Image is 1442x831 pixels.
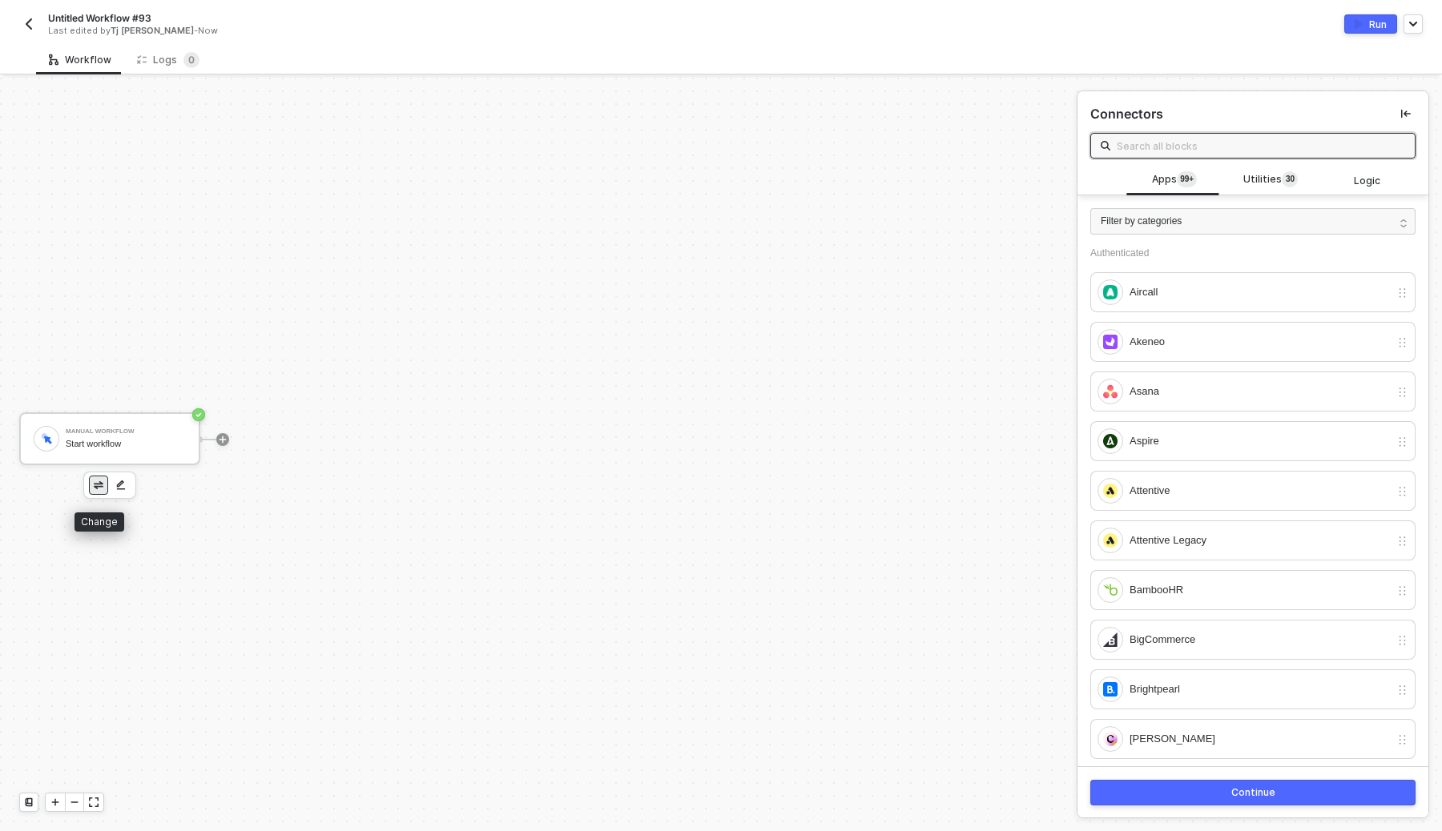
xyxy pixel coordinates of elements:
[89,797,99,807] span: icon-expand
[183,52,199,68] sup: 0
[1103,285,1118,299] img: integration-icon
[1396,634,1408,647] img: drag
[1103,732,1118,746] img: integration-icon
[1117,137,1405,155] input: Search all blocks
[1130,581,1390,599] div: BambooHR
[111,476,131,495] button: edit-cred
[218,435,228,444] span: icon-play
[22,18,35,30] img: back
[1130,482,1390,500] div: Attentive
[1282,171,1298,187] sup: 30
[1130,333,1390,351] div: Akeneo
[1090,106,1163,122] div: Connectors
[66,428,186,435] div: Manual Workflow
[1130,730,1390,748] div: [PERSON_NAME]
[1152,171,1197,189] span: Apps
[1396,535,1408,548] img: drag
[1103,434,1118,448] img: integration-icon
[1396,485,1408,498] img: drag
[75,512,124,532] div: Change
[1396,287,1408,299] img: drag
[89,476,108,495] button: edit-cred
[19,14,38,34] button: back
[1103,484,1118,498] img: integration-icon
[1130,631,1390,648] div: BigCommerce
[1177,171,1197,187] sup: 194
[1243,171,1298,189] span: Utilities
[48,11,151,25] span: Untitled Workflow #93
[1354,173,1380,188] span: Logic
[1396,436,1408,448] img: drag
[94,481,103,489] img: edit-cred
[137,52,199,68] div: Logs
[116,480,126,491] img: edit-cred
[1103,583,1118,597] img: integration-icon
[1103,533,1118,548] img: integration-icon
[1130,432,1390,450] div: Aspire
[192,408,205,421] span: icon-success-page
[1286,173,1291,186] span: 3
[70,797,79,807] span: icon-minus
[1103,384,1118,399] img: integration-icon
[1396,584,1408,597] img: drag
[1090,780,1416,805] button: Continue
[1101,141,1110,151] img: search
[1090,247,1416,259] div: Authenticated
[1101,214,1182,229] span: Filter by categories
[1401,109,1411,118] span: icon-collapse-left
[1396,386,1408,399] img: drag
[1103,335,1118,349] img: integration-icon
[1396,336,1408,349] img: drag
[1130,532,1390,549] div: Attentive Legacy
[1103,682,1118,697] img: integration-icon
[66,439,186,449] div: Start workflow
[1103,632,1118,647] img: integration-icon
[1130,680,1390,698] div: Brightpearl
[1396,733,1408,746] img: drag
[48,25,684,37] div: Last edited by - Now
[39,432,54,445] img: icon
[1130,383,1390,400] div: Asana
[1130,283,1390,301] div: Aircall
[50,797,60,807] span: icon-play
[49,54,111,66] div: Workflow
[1396,684,1408,697] img: drag
[1344,14,1397,34] button: activateRun
[1290,173,1295,186] span: 0
[111,25,194,36] span: Tj [PERSON_NAME]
